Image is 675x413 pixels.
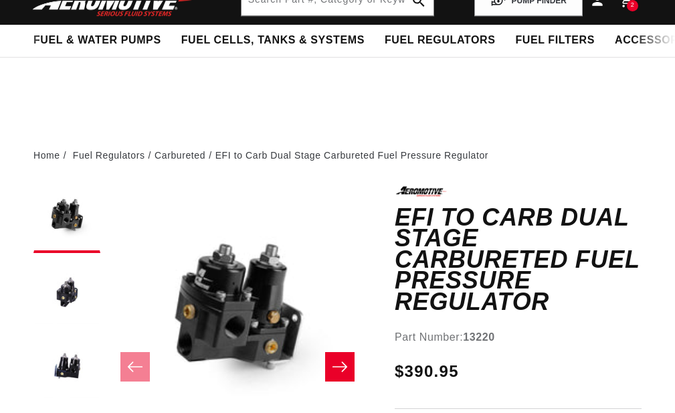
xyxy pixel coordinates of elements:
[33,186,100,253] button: Load image 1 in gallery view
[33,148,60,163] a: Home
[33,33,161,48] span: Fuel & Water Pumps
[395,329,642,346] div: Part Number:
[515,33,595,48] span: Fuel Filters
[33,333,100,400] button: Load image 3 in gallery view
[23,25,171,56] summary: Fuel & Water Pumps
[463,331,495,343] strong: 13220
[181,33,365,48] span: Fuel Cells, Tanks & Systems
[215,148,489,163] li: EFI to Carb Dual Stage Carbureted Fuel Pressure Regulator
[73,148,155,163] li: Fuel Regulators
[375,25,505,56] summary: Fuel Regulators
[395,207,642,313] h1: EFI to Carb Dual Stage Carbureted Fuel Pressure Regulator
[385,33,495,48] span: Fuel Regulators
[395,359,459,384] span: $390.95
[155,148,215,163] li: Carbureted
[120,352,150,382] button: Slide left
[171,25,375,56] summary: Fuel Cells, Tanks & Systems
[33,260,100,327] button: Load image 2 in gallery view
[33,148,642,163] nav: breadcrumbs
[325,352,355,382] button: Slide right
[505,25,605,56] summary: Fuel Filters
